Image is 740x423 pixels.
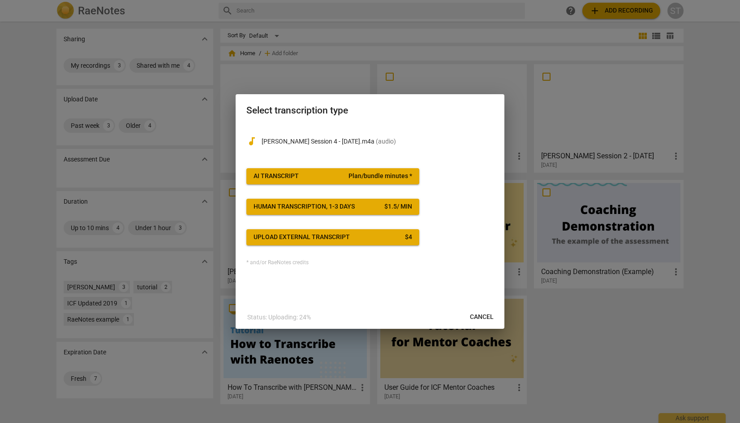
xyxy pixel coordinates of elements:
button: Cancel [463,309,501,325]
div: Human transcription, 1-3 days [254,202,355,211]
p: Status: Uploading: 24% [247,313,311,322]
h2: Select transcription type [246,105,494,116]
span: Plan/bundle minutes * [348,172,412,181]
div: $ 1.5 / min [384,202,412,211]
span: ( audio ) [376,138,396,145]
button: Human transcription, 1-3 days$1.5/ min [246,199,419,215]
div: Upload external transcript [254,233,350,242]
button: AI TranscriptPlan/bundle minutes * [246,168,419,184]
span: audiotrack [246,136,257,147]
div: AI Transcript [254,172,299,181]
button: Upload external transcript$4 [246,229,419,245]
p: Corinna Depooter Session 4 - 11.08.2025.m4a(audio) [262,137,494,146]
span: Cancel [470,313,494,322]
div: $ 4 [405,233,412,242]
div: * and/or RaeNotes credits [246,260,494,266]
